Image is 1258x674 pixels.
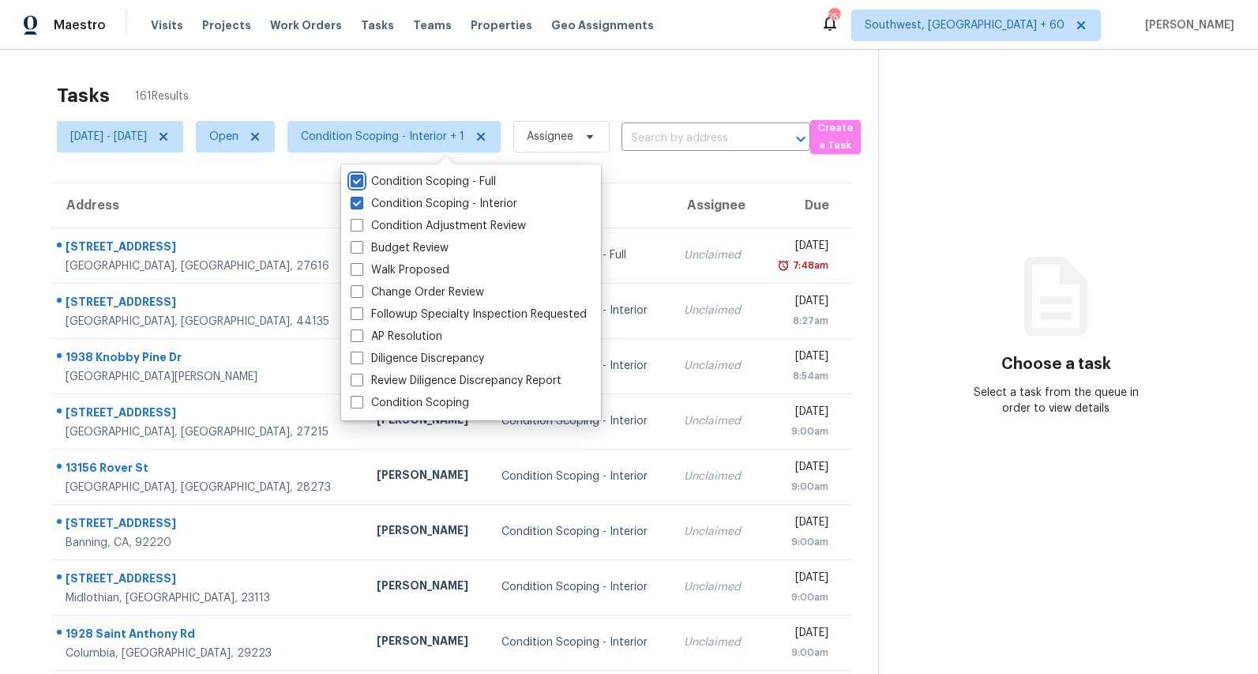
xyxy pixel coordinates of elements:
div: [GEOGRAPHIC_DATA], [GEOGRAPHIC_DATA], 27616 [66,258,351,274]
h2: Tasks [57,88,110,104]
div: [DATE] [772,293,829,313]
div: [DATE] [772,404,829,424]
div: [STREET_ADDRESS] [66,405,351,424]
div: Banning, CA, 92220 [66,535,351,551]
div: 758 [828,9,839,25]
div: [GEOGRAPHIC_DATA][PERSON_NAME] [66,369,351,385]
button: Create a Task [810,120,861,154]
div: 9:00am [772,534,829,550]
div: Unclaimed [684,579,746,595]
span: Assignee [527,129,573,145]
div: Condition Scoping - Interior [501,579,659,595]
div: [GEOGRAPHIC_DATA], [GEOGRAPHIC_DATA], 27215 [66,424,351,440]
label: Budget Review [351,240,449,256]
div: Columbia, [GEOGRAPHIC_DATA], 29223 [66,646,351,661]
span: Open [209,129,238,145]
img: Overdue Alarm Icon [777,258,790,273]
label: Condition Adjustment Review [351,218,526,234]
label: Followup Specialty Inspection Requested [351,307,587,322]
div: 7:48am [790,258,828,273]
label: Review Diligence Discrepancy Report [351,373,561,389]
div: [DATE] [772,348,829,368]
span: [PERSON_NAME] [1139,17,1234,33]
div: Condition Scoping - Interior [501,469,659,484]
button: Open [790,128,812,150]
div: 9:00am [772,424,829,439]
div: Unclaimed [684,634,746,650]
h3: Choose a task [1001,356,1111,372]
div: [STREET_ADDRESS] [66,239,351,258]
th: Address [51,183,364,228]
span: Work Orders [270,17,342,33]
div: Unclaimed [684,469,746,484]
div: [STREET_ADDRESS] [66,570,351,590]
div: Select a task from the queue in order to view details [967,385,1144,416]
div: [PERSON_NAME] [377,522,476,542]
span: Visits [151,17,183,33]
span: Geo Assignments [551,17,654,33]
span: Teams [413,17,452,33]
div: [DATE] [772,459,829,479]
div: [PERSON_NAME] [377,412,476,431]
div: [DATE] [772,625,829,645]
label: Condition Scoping - Interior [351,196,517,212]
div: [DATE] [772,238,829,258]
div: [STREET_ADDRESS] [66,294,351,314]
div: [DATE] [772,514,829,534]
span: Maestro [54,17,106,33]
div: [STREET_ADDRESS] [66,515,351,535]
span: Create a Task [818,119,853,156]
div: [GEOGRAPHIC_DATA], [GEOGRAPHIC_DATA], 44135 [66,314,351,329]
div: 13156 Rover St [66,460,351,480]
div: 8:54am [772,368,829,384]
label: Condition Scoping [351,395,469,411]
div: Unclaimed [684,358,746,374]
label: Diligence Discrepancy [351,351,484,367]
div: 9:00am [772,589,829,605]
div: Unclaimed [684,524,746,540]
div: 1928 Saint Anthony Rd [66,626,351,646]
div: [GEOGRAPHIC_DATA], [GEOGRAPHIC_DATA], 28273 [66,480,351,495]
input: Search by address [621,126,766,151]
label: Change Order Review [351,284,484,300]
div: 9:00am [772,645,829,661]
th: Assignee [671,183,759,228]
span: Properties [471,17,532,33]
div: Condition Scoping - Interior [501,634,659,650]
div: 8:27am [772,313,829,329]
div: [PERSON_NAME] [377,633,476,653]
div: Condition Scoping - Interior [501,413,659,429]
div: [PERSON_NAME] [377,467,476,487]
div: [PERSON_NAME] [377,578,476,597]
span: Southwest, [GEOGRAPHIC_DATA] + 60 [865,17,1065,33]
div: Midlothian, [GEOGRAPHIC_DATA], 23113 [66,590,351,606]
label: Walk Proposed [351,262,449,278]
div: [DATE] [772,570,829,589]
span: Condition Scoping - Interior + 1 [301,129,464,145]
div: 9:00am [772,479,829,495]
div: 1938 Knobby Pine Dr [66,349,351,369]
div: Unclaimed [684,303,746,318]
div: Unclaimed [684,413,746,429]
span: 161 Results [135,88,189,104]
div: Condition Scoping - Interior [501,524,659,540]
label: AP Resolution [351,329,442,345]
span: Tasks [361,20,394,31]
span: [DATE] - [DATE] [70,129,147,145]
div: Unclaimed [684,247,746,263]
th: Due [759,183,854,228]
span: Projects [202,17,251,33]
label: Condition Scoping - Full [351,174,496,190]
